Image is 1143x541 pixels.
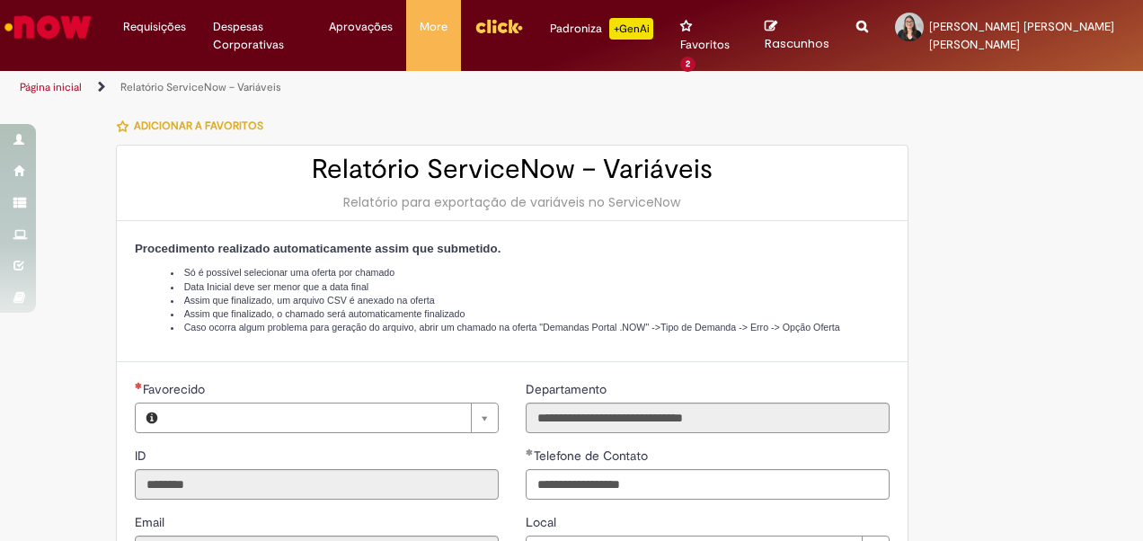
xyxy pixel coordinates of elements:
[929,19,1114,52] span: [PERSON_NAME] [PERSON_NAME] [PERSON_NAME]
[135,155,890,184] h2: Relatório ServiceNow – Variáveis
[116,107,273,145] button: Adicionar a Favoritos
[135,514,168,530] span: Somente leitura - Email
[474,13,523,40] img: click_logo_yellow_360x200.png
[168,404,498,432] a: Limpar campo Favorecido
[135,193,890,211] div: Relatório para exportação de variáveis no ServiceNow
[765,19,829,52] a: Rascunhos
[135,447,150,465] label: Somente leitura - ID
[765,35,829,52] span: Rascunhos
[134,119,263,133] span: Adicionar a Favoritos
[526,380,610,398] label: Somente leitura - Departamento
[171,321,890,334] li: Caso ocorra algum problema para geração do arquivo, abrir um chamado na oferta "Demandas Portal ....
[171,280,890,294] li: Data Inicial deve ser menor que a data final
[680,57,696,72] span: 2
[534,448,651,464] span: Telefone de Contato
[526,381,610,397] span: Somente leitura - Departamento
[135,469,499,500] input: ID
[135,382,143,389] span: Necessários
[550,18,653,40] div: Padroniza
[13,71,749,104] ul: Trilhas de página
[213,18,303,54] span: Despesas Corporativas
[526,403,890,433] input: Departamento
[135,448,150,464] span: Somente leitura - ID
[329,18,393,36] span: Aprovações
[120,80,281,94] a: Relatório ServiceNow – Variáveis
[609,18,653,40] p: +GenAi
[171,266,890,279] li: Só é possível selecionar uma oferta por chamado
[526,448,534,456] span: Obrigatório Preenchido
[20,80,82,94] a: Página inicial
[123,18,186,36] span: Requisições
[143,381,208,397] span: Necessários - Favorecido
[171,307,890,321] li: Assim que finalizado, o chamado será automaticamente finalizado
[420,18,447,36] span: More
[680,36,730,54] span: Favoritos
[135,242,501,255] strong: Procedimento realizado automaticamente assim que submetido.
[171,294,890,307] li: Assim que finalizado, um arquivo CSV é anexado na oferta
[526,514,560,530] span: Local
[135,513,168,531] label: Somente leitura - Email
[136,404,168,432] button: Favorecido, Visualizar este registro
[526,469,890,500] input: Telefone de Contato
[2,9,94,45] img: ServiceNow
